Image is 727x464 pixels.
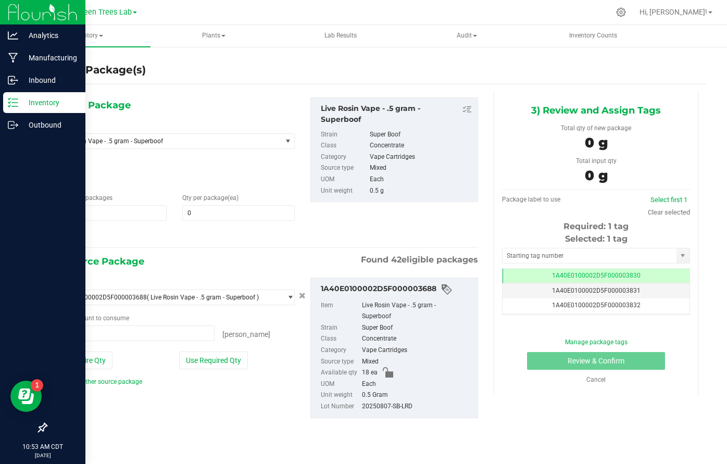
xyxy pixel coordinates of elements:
[46,62,146,78] h4: Create Package(s)
[650,196,687,204] a: Select first 1
[54,378,142,385] a: Add another source package
[576,157,617,165] span: Total input qty
[152,25,277,47] a: Plants
[54,97,131,113] span: 1) New Package
[555,31,631,40] span: Inventory Counts
[321,356,360,368] label: Source type
[147,294,259,301] span: ( Live Rosin Vape - .5 gram - Superboof )
[362,390,472,401] div: 0.5 Gram
[10,381,42,412] iframe: Resource center
[370,185,472,197] div: 0.5 g
[527,352,665,370] button: Review & Confirm
[321,185,368,197] label: Unit weight
[321,345,360,356] label: Category
[182,194,239,202] span: Qty per package
[278,25,403,47] a: Lab Results
[563,221,629,231] span: Required: 1 tag
[54,326,214,341] input: 0 ea
[18,74,81,86] p: Inbound
[615,7,628,17] div: Manage settings
[8,75,18,85] inline-svg: Inbound
[321,129,368,141] label: Strain
[565,338,628,346] a: Manage package tags
[370,162,472,174] div: Mixed
[585,134,608,151] span: 0 g
[676,248,690,263] span: select
[321,401,360,412] label: Lot Number
[391,255,402,265] span: 42
[362,300,472,322] div: Live Rosin Vape - .5 gram - Superboof
[281,290,294,305] span: select
[54,166,295,182] span: Super Boof
[565,234,628,244] span: Selected: 1 tag
[78,315,94,322] span: count
[362,333,472,345] div: Concentrate
[405,26,529,46] span: Audit
[18,119,81,131] p: Outbound
[321,300,360,322] label: Item
[321,367,360,379] label: Available qty
[370,174,472,185] div: Each
[552,302,641,309] span: 1A40E0100002D5F000003832
[321,322,360,334] label: Strain
[503,248,676,263] input: Starting tag number
[362,356,472,368] div: Mixed
[228,194,239,202] span: (ea)
[321,390,360,401] label: Unit weight
[561,124,631,132] span: Total qty of new package
[321,283,472,296] div: 1A40E0100002D5F000003688
[296,289,309,304] button: Cancel button
[321,333,360,345] label: Class
[179,352,248,369] button: Use Required Qty
[321,152,368,163] label: Category
[552,287,641,294] span: 1A40E0100002D5F000003831
[281,134,294,148] span: select
[222,330,270,338] span: [PERSON_NAME]
[54,254,144,269] span: 2) Source Package
[8,97,18,108] inline-svg: Inventory
[8,30,18,41] inline-svg: Analytics
[321,174,368,185] label: UOM
[321,379,360,390] label: UOM
[8,53,18,63] inline-svg: Manufacturing
[648,208,690,216] a: Clear selected
[370,129,472,141] div: Super Boof
[76,8,132,17] span: Green Trees Lab
[586,376,606,383] a: Cancel
[183,206,295,220] input: 0
[5,452,81,459] p: [DATE]
[54,206,166,220] input: 1
[58,137,268,145] span: Live Rosin Vape - .5 gram - Superboof
[18,52,81,64] p: Manufacturing
[54,315,129,322] span: Package to consume
[361,254,478,266] span: Found eligible packages
[362,345,472,356] div: Vape Cartridges
[5,442,81,452] p: 10:53 AM CDT
[362,401,472,412] div: 20250807-SB-LRD
[404,25,530,47] a: Audit
[585,167,608,184] span: 0 g
[321,162,368,174] label: Source type
[58,294,147,301] span: 1A40E0100002D5F000003688
[362,367,378,379] span: 18 ea
[362,322,472,334] div: Super Boof
[321,140,368,152] label: Class
[362,379,472,390] div: Each
[310,31,371,40] span: Lab Results
[18,29,81,42] p: Analytics
[502,196,560,203] span: Package label to use
[8,120,18,130] inline-svg: Outbound
[18,96,81,109] p: Inventory
[640,8,707,16] span: Hi, [PERSON_NAME]!
[321,103,472,125] div: Live Rosin Vape - .5 gram - Superboof
[370,152,472,163] div: Vape Cartridges
[552,272,641,279] span: 1A40E0100002D5F000003830
[370,140,472,152] div: Concentrate
[531,25,656,47] a: Inventory Counts
[531,103,661,118] span: 3) Review and Assign Tags
[152,26,277,46] span: Plants
[31,379,43,392] iframe: Resource center unread badge
[25,25,151,47] a: Inventory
